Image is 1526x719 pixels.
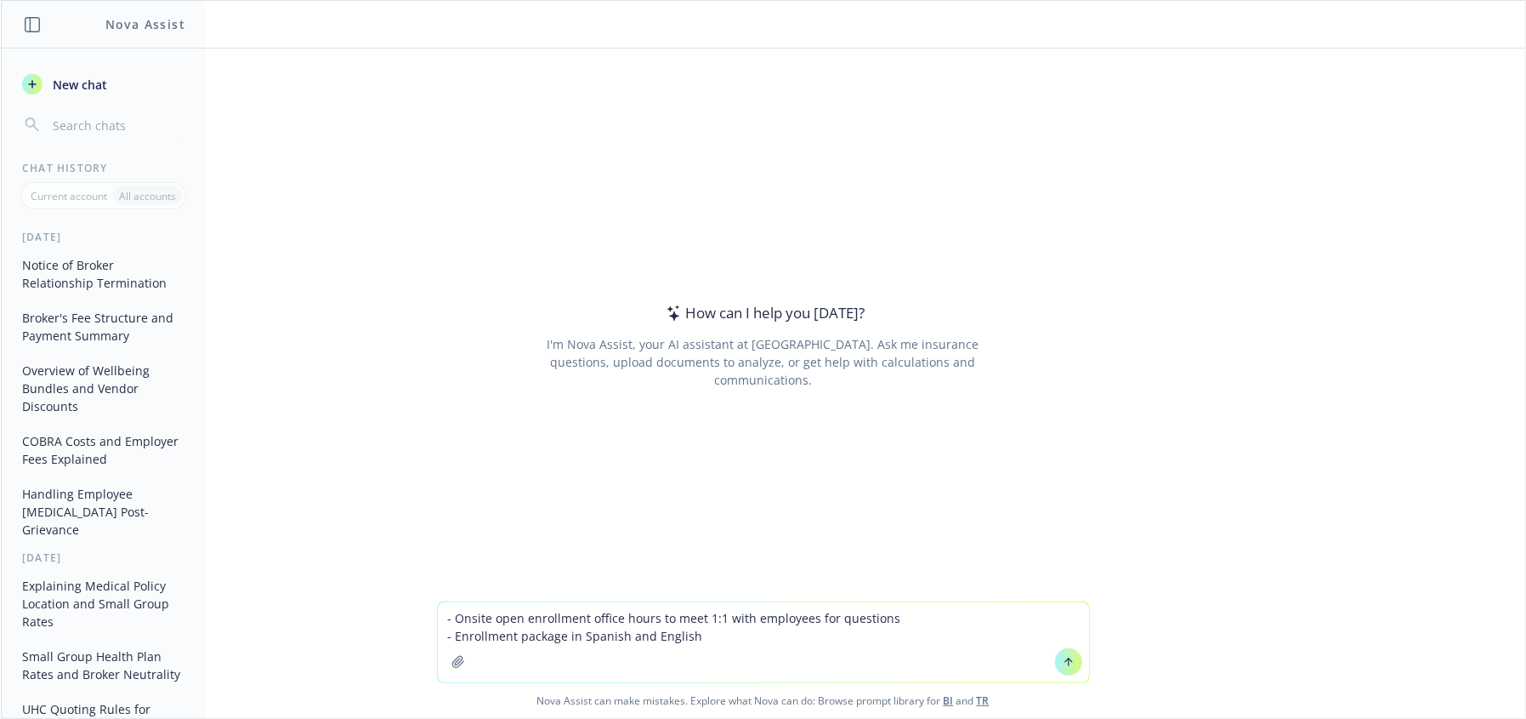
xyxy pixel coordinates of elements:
[438,602,1089,682] textarea: - Onsite open enrollment office hours to meet 1:1 with employees for questions - Enrollment packa...
[49,76,107,94] span: New chat
[119,189,176,203] p: All accounts
[944,693,954,708] a: BI
[661,302,865,324] div: How can I help you [DATE]?
[15,572,191,636] button: Explaining Medical Policy Location and Small Group Rates
[2,551,205,565] div: [DATE]
[15,69,191,100] button: New chat
[15,357,191,420] button: Overview of Wellbeing Bundles and Vendor Discounts
[977,693,990,708] a: TR
[8,683,1518,718] span: Nova Assist can make mistakes. Explore what Nova can do: Browse prompt library for and
[2,230,205,244] div: [DATE]
[15,642,191,688] button: Small Group Health Plan Rates and Broker Neutrality
[49,113,184,137] input: Search chats
[2,161,205,175] div: Chat History
[15,427,191,473] button: COBRA Costs and Employer Fees Explained
[105,15,185,33] h1: Nova Assist
[15,251,191,297] button: Notice of Broker Relationship Termination
[524,335,1002,389] div: I'm Nova Assist, your AI assistant at [GEOGRAPHIC_DATA]. Ask me insurance questions, upload docum...
[15,480,191,544] button: Handling Employee [MEDICAL_DATA] Post-Grievance
[31,189,107,203] p: Current account
[15,304,191,350] button: Broker's Fee Structure and Payment Summary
